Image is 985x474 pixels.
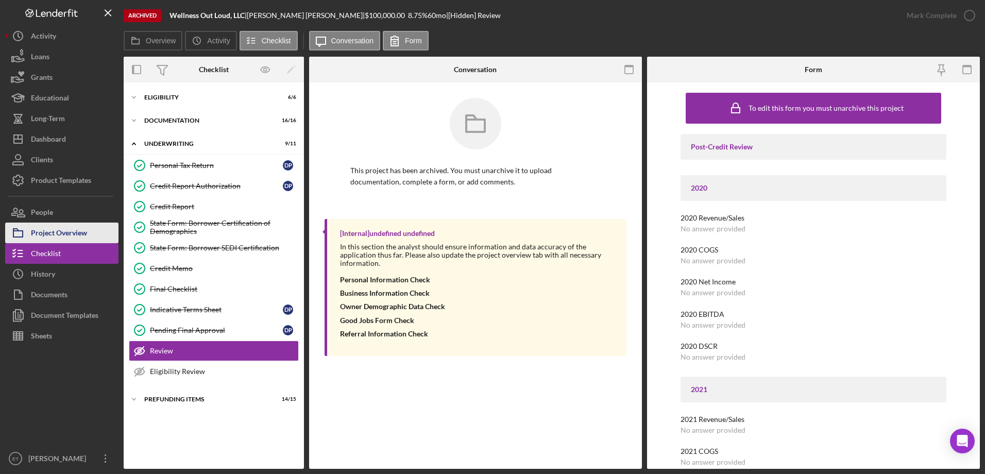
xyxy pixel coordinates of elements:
[247,11,365,20] div: [PERSON_NAME] [PERSON_NAME] |
[31,284,67,308] div: Documents
[5,46,118,67] button: Loans
[5,243,118,264] a: Checklist
[31,326,52,349] div: Sheets
[31,88,69,111] div: Educational
[5,88,118,108] a: Educational
[207,37,230,45] label: Activity
[5,448,118,469] button: ET[PERSON_NAME]
[150,285,298,293] div: Final Checklist
[283,325,293,335] div: D P
[278,117,296,124] div: 16 / 16
[691,385,937,394] div: 2021
[31,223,87,246] div: Project Overview
[5,284,118,305] button: Documents
[150,367,298,376] div: Eligibility Review
[169,11,245,20] b: Wellness Out Loud, LLC
[278,396,296,402] div: 14 / 15
[5,223,118,243] button: Project Overview
[129,258,299,279] a: Credit Memo
[383,31,429,50] button: Form
[691,143,937,151] div: Post-Credit Review
[31,170,91,193] div: Product Templates
[681,426,745,434] div: No answer provided
[309,31,381,50] button: Conversation
[340,229,435,238] div: [Internal] undefined undefined
[405,37,422,45] label: Form
[681,458,745,466] div: No answer provided
[144,94,270,100] div: Eligibility
[199,65,229,74] div: Checklist
[5,67,118,88] button: Grants
[150,182,283,190] div: Credit Report Authorization
[124,9,161,22] div: Archived
[144,141,270,147] div: Underwriting
[129,196,299,217] a: Credit Report
[681,257,745,265] div: No answer provided
[331,37,374,45] label: Conversation
[5,264,118,284] button: History
[150,202,298,211] div: Credit Report
[12,456,19,462] text: ET
[283,160,293,171] div: D P
[805,65,822,74] div: Form
[5,108,118,129] button: Long-Term
[144,117,270,124] div: Documentation
[681,289,745,297] div: No answer provided
[150,306,283,314] div: Indicative Terms Sheet
[428,11,446,20] div: 60 mo
[240,31,298,50] button: Checklist
[950,429,975,453] div: Open Intercom Messenger
[26,448,93,471] div: [PERSON_NAME]
[31,46,49,70] div: Loans
[129,299,299,320] a: Indicative Terms SheetDP
[129,238,299,258] a: State Form: Borrower SEDI Certification
[365,11,408,20] div: $100,000.00
[5,202,118,223] a: People
[681,447,947,455] div: 2021 COGS
[144,396,270,402] div: Prefunding Items
[350,165,601,188] p: This project has been archived. You must unarchive it to upload documentation, complete a form, o...
[907,5,957,26] div: Mark Complete
[681,353,745,361] div: No answer provided
[5,26,118,46] a: Activity
[150,347,298,355] div: Review
[340,289,616,297] div: Business Information Check
[896,5,980,26] button: Mark Complete
[150,219,298,235] div: State Form: Borrower Certification of Demographics
[749,104,904,112] div: To edit this form you must unarchive this project
[150,161,283,170] div: Personal Tax Return
[146,37,176,45] label: Overview
[129,320,299,341] a: Pending Final ApprovalDP
[5,170,118,191] button: Product Templates
[31,108,65,131] div: Long-Term
[278,141,296,147] div: 9 / 11
[150,326,283,334] div: Pending Final Approval
[5,129,118,149] button: Dashboard
[31,26,56,49] div: Activity
[681,321,745,329] div: No answer provided
[408,11,428,20] div: 8.75 %
[681,225,745,233] div: No answer provided
[681,278,947,286] div: 2020 Net Income
[31,202,53,225] div: People
[340,276,616,284] div: Personal Information Check
[185,31,236,50] button: Activity
[129,361,299,382] a: Eligibility Review
[5,326,118,346] button: Sheets
[5,305,118,326] a: Document Templates
[31,129,66,152] div: Dashboard
[129,176,299,196] a: Credit Report AuthorizationDP
[5,149,118,170] button: Clients
[340,316,616,325] div: Good Jobs Form Check
[340,330,616,338] div: Referral Information Check
[31,264,55,287] div: History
